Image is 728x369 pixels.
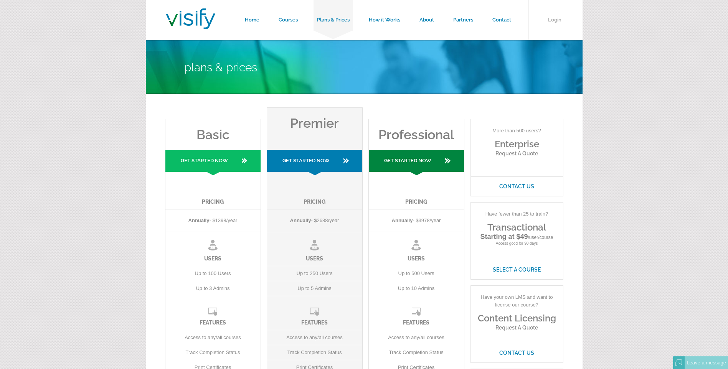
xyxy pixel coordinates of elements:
a: Contact Us [471,176,563,196]
li: Track Completion Status [369,345,464,360]
li: - $2688/year [267,209,362,232]
li: - $1398/year [165,209,261,232]
a: Get Started Now [369,150,464,175]
p: Have your own LMS and want to license our course? [471,286,563,313]
li: Features [267,296,362,330]
li: Access to any/all courses [369,330,464,345]
a: Visify Training [166,20,215,31]
p: Have fewer than 25 to train? [471,203,563,222]
li: Pricing [165,175,261,209]
li: Users [369,232,464,266]
h3: Transactional [471,222,563,233]
span: /user/course [528,235,553,240]
a: Select A Course [471,260,563,279]
li: Pricing [369,175,464,209]
p: More than 500 users? [471,119,563,138]
strong: Annually [188,217,210,223]
li: Users [165,232,261,266]
a: Get Started Now [267,150,362,175]
h3: Basic [165,119,261,142]
li: Access to any/all courses [267,330,362,345]
li: Up to 250 Users [267,266,362,281]
li: Features [369,296,464,330]
li: Up to 3 Admins [165,281,261,296]
a: Contact Us [471,343,563,362]
li: Up to 5 Admins [267,281,362,296]
li: Features [165,296,261,330]
a: Get Started Now [165,150,261,175]
h3: Premier [267,108,362,131]
p: Request a Quote [471,324,563,331]
img: Offline [675,359,682,366]
p: Request a Quote [471,150,563,157]
li: Up to 100 Users [165,266,261,281]
strong: Annually [392,217,413,223]
li: Up to 10 Admins [369,281,464,296]
li: Pricing [267,175,362,209]
img: Visify Training [166,8,215,29]
li: Track Completion Status [267,345,362,360]
strong: Annually [290,217,311,223]
li: Up to 500 Users [369,266,464,281]
p: Starting at $49 [471,233,563,241]
li: Track Completion Status [165,345,261,360]
div: Leave a message [685,356,728,369]
span: Plans & Prices [184,61,257,74]
li: Users [267,232,362,266]
h3: Enterprise [471,138,563,150]
li: - $3978/year [369,209,464,232]
h3: Professional [369,119,464,142]
li: Access to any/all courses [165,330,261,345]
div: Access good for 90 days [470,202,563,280]
h3: Content Licensing [471,313,563,324]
